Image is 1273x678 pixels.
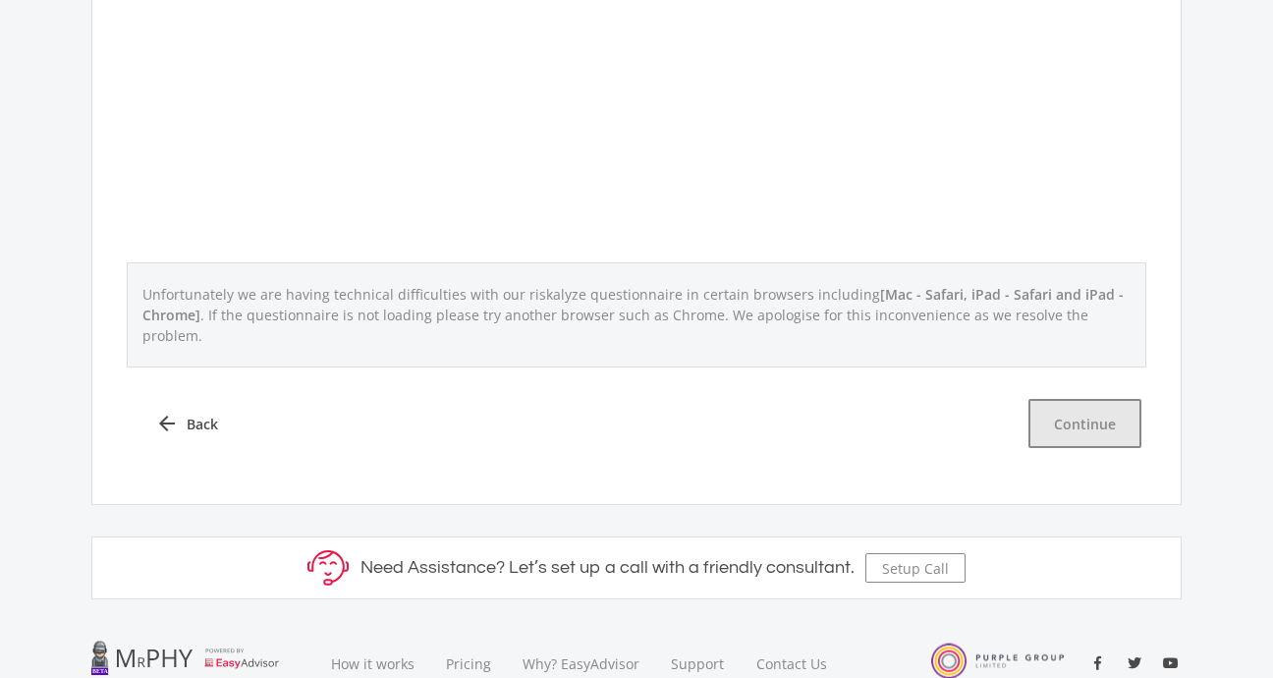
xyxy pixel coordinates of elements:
span: Back [187,414,218,434]
h5: Need Assistance? Let’s set up a call with a friendly consultant. [360,557,855,579]
p: Unfortunately we are having technical difficulties with our riskalyze questionnaire in certain br... [133,279,1140,351]
a: arrow_back Back [132,399,242,448]
span: [Mac - Safari, iPad - Safari and iPad - Chrome] [142,285,1124,324]
button: Continue [1028,399,1141,448]
i: arrow_back [155,412,179,435]
button: Setup Call [865,553,966,583]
